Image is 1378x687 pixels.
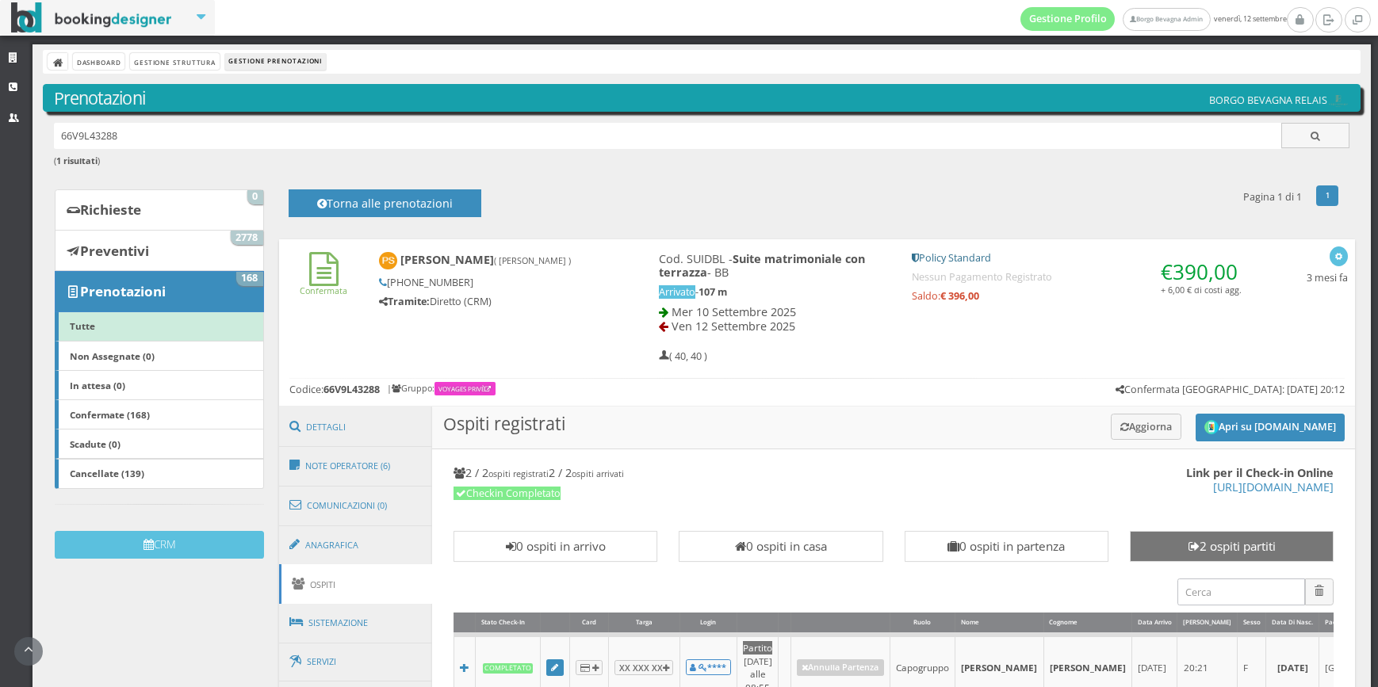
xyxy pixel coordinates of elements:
a: Anagrafica [279,525,433,566]
b: Tramite: [379,295,430,308]
b: Cancellate (139) [70,467,144,479]
a: Tutte [55,311,263,342]
b: Richieste [80,200,141,219]
strong: € 396,00 [940,289,979,303]
a: Confermata [300,272,347,296]
h5: [PHONE_NUMBER] [379,277,605,288]
li: Gestione Prenotazioni [225,53,326,71]
a: 1 [1316,185,1339,206]
b: [PERSON_NAME] [400,252,571,267]
a: [URL][DOMAIN_NAME] [1213,479,1334,494]
div: Data Arrivo [1132,613,1177,632]
small: ospiti arrivati [572,468,624,479]
div: Cognome [1044,613,1131,632]
button: Aggiorna [1111,414,1181,440]
div: Partito [743,641,772,655]
span: € [1161,258,1238,286]
h4: 2 / 2 2 / 2 [454,466,1334,479]
div: Stato Check-In [476,613,539,632]
h5: Diretto (CRM) [379,296,605,307]
b: Prenotazioni [80,282,166,300]
h5: Codice: [289,384,380,395]
a: Confermate (168) [55,399,263,429]
b: Suite matrimoniale con terrazza [659,251,865,280]
h5: Nessun Pagamento Registrato [912,271,1244,283]
img: Pascale Solres [379,252,397,270]
img: 51bacd86f2fc11ed906d06074585c59a.png [1327,95,1349,107]
h3: 0 ospiti in arrivo [461,539,649,553]
div: Login [680,613,737,632]
h5: BORGO BEVAGNA RELAIS [1209,94,1349,107]
b: Confermate (168) [70,408,150,421]
span: 2778 [231,231,263,245]
a: Servizi [279,642,433,682]
span: Checkin Completato [454,487,561,500]
b: Preventivi [80,242,149,260]
b: Completato [483,663,533,674]
a: Dashboard [73,53,124,70]
small: ( [PERSON_NAME] ) [494,254,571,266]
a: Cancellate (139) [55,459,263,489]
h5: Policy Standard [912,252,1244,264]
div: Data di Nasc. [1266,613,1319,632]
h4: Cod. SUIDBL - - BB [659,252,890,280]
h5: Pagina 1 di 1 [1243,191,1302,203]
b: Tutte [70,319,95,332]
button: XX XXX XX [614,660,673,675]
button: CRM [55,531,263,559]
a: Borgo Bevagna Admin [1123,8,1210,31]
small: + 6,00 € di costi agg. [1161,284,1242,296]
b: Scadute (0) [70,437,121,450]
span: Mer 10 Settembre 2025 [672,304,796,319]
h3: 2 ospiti partiti [1138,539,1326,553]
img: circle_logo_thumb.png [1204,420,1219,434]
h6: ( ) [54,156,1350,166]
h5: ( 40, 40 ) [659,350,707,362]
input: Cerca [1177,578,1305,605]
a: Sistemazione [279,602,433,643]
div: [PERSON_NAME] [1177,613,1237,632]
div: Ruolo [890,613,955,632]
a: Annulla Partenza [797,659,884,677]
a: Gestione Struttura [130,53,219,70]
h6: | Gruppo: [387,384,498,394]
h5: Saldo: [912,290,1244,302]
h3: 0 ospiti in partenza [913,539,1100,553]
a: Comunicazioni (0) [279,485,433,526]
h5: 3 mesi fa [1307,272,1348,284]
input: Ricerca cliente - (inserisci il codice, il nome, il cognome, il numero di telefono o la mail) [54,123,1282,149]
b: 66V9L43288 [323,383,380,396]
div: Sesso [1238,613,1266,632]
button: Torna alle prenotazioni [289,189,481,217]
b: 1 risultati [56,155,98,166]
div: Targa [609,613,679,632]
h5: Confermata [GEOGRAPHIC_DATA]: [DATE] 20:12 [1116,384,1345,395]
span: 390,00 [1173,258,1238,286]
a: Scadute (0) [55,429,263,459]
h3: 0 ospiti in casa [687,539,875,553]
a: Ospiti [279,564,433,605]
b: In attesa (0) [70,379,125,391]
span: venerdì, 12 settembre [1020,7,1287,31]
b: Non Assegnate (0) [70,349,155,362]
a: Gestione Profilo [1020,7,1116,31]
a: Preventivi 2778 [55,230,263,271]
span: 0 [247,190,263,204]
b: Link per il Check-in Online [1186,465,1334,480]
a: Prenotazioni 168 [55,271,263,312]
small: ospiti registrati [488,468,549,479]
div: Nome [955,613,1043,632]
span: Arrivato [659,285,695,299]
h5: - [659,286,890,298]
div: Card [570,613,608,632]
a: VOYAGES PRIVè [438,384,494,393]
b: 107 m [699,285,727,299]
a: Note Operatore (6) [279,445,433,487]
span: 168 [236,272,263,286]
button: Apri su [DOMAIN_NAME] [1196,414,1345,441]
h4: Torna alle prenotazioni [307,197,464,221]
a: Dettagli [279,406,433,448]
a: Non Assegnate (0) [55,341,263,371]
span: Ven 12 Settembre 2025 [672,319,795,334]
h3: Ospiti registrati [432,406,1355,449]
